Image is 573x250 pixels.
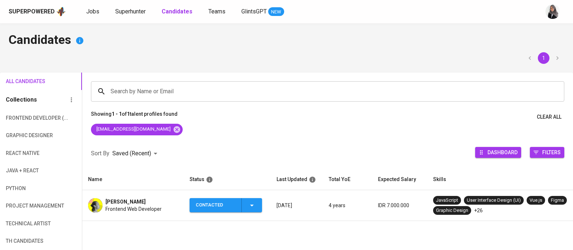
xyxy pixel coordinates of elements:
h4: Candidates [9,32,564,49]
button: page 1 [538,52,549,64]
a: Candidates [162,7,194,16]
button: Contacted [190,198,262,212]
th: Name [82,169,184,190]
a: Teams [208,7,227,16]
p: [DATE] [277,202,317,209]
span: All Candidates [6,77,44,86]
a: Superhunter [115,7,147,16]
p: Sort By [91,149,109,158]
th: Status [184,169,271,190]
span: [EMAIL_ADDRESS][DOMAIN_NAME] [91,126,175,133]
div: User Interface Design (UI) [467,197,521,204]
p: 4 years [329,202,366,209]
div: [EMAIL_ADDRESS][DOMAIN_NAME] [91,124,183,135]
p: IDR 7.000.000 [378,202,422,209]
span: NEW [268,8,284,16]
th: Expected Salary [372,169,427,190]
p: Showing of talent profiles found [91,110,178,124]
a: GlintsGPT NEW [241,7,284,16]
div: Saved (Recent) [112,147,160,160]
div: Contacted [196,198,236,212]
button: Dashboard [475,147,521,158]
button: Clear All [534,110,564,124]
p: Saved (Recent) [112,149,151,158]
span: Filters [542,147,561,157]
span: TH candidates [6,237,44,246]
span: Project Management [6,201,44,210]
span: Frontend Developer (... [6,114,44,123]
span: Clear All [537,112,561,122]
th: Total YoE [323,169,372,190]
div: Graphic Design [436,207,468,214]
span: python [6,184,44,193]
span: [PERSON_NAME] [105,198,146,205]
div: JavaScript [436,197,458,204]
span: GlintsGPT [241,8,267,15]
b: 1 [127,111,130,117]
span: Superhunter [115,8,146,15]
span: Dashboard [487,147,518,157]
h6: Collections [6,95,37,105]
a: Jobs [86,7,101,16]
b: Candidates [162,8,192,15]
p: +26 [474,207,483,214]
span: Frontend Web Developer [105,205,162,213]
span: Graphic Designer [6,131,44,140]
span: Teams [208,8,225,15]
img: 01eaed04a2c8e953411196814e99f629.jpg [88,198,103,213]
span: Java + React [6,166,44,175]
b: 1 - 1 [112,111,122,117]
nav: pagination navigation [523,52,564,64]
th: Last Updated [271,169,323,190]
span: React Native [6,149,44,158]
button: Filters [530,147,564,158]
div: Superpowered [9,8,55,16]
span: technical artist [6,219,44,228]
div: Figma [551,197,564,204]
a: Superpoweredapp logo [9,6,66,17]
img: app logo [56,6,66,17]
span: Jobs [86,8,99,15]
div: Vue.js [530,197,542,204]
img: sinta.windasari@glints.com [545,4,560,19]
